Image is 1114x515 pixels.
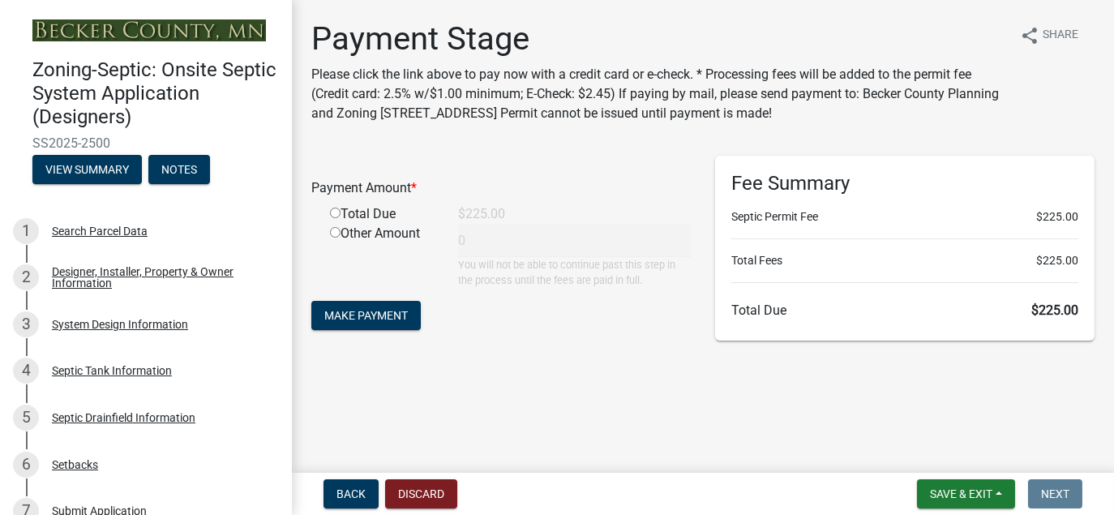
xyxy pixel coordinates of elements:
button: Save & Exit [917,479,1015,509]
div: 3 [13,311,39,337]
div: 1 [13,218,39,244]
img: Becker County, Minnesota [32,19,266,41]
button: View Summary [32,155,142,184]
div: Other Amount [318,224,446,288]
i: share [1020,26,1039,45]
span: Share [1043,26,1078,45]
span: Back [336,487,366,500]
h4: Zoning-Septic: Onsite Septic System Application (Designers) [32,58,279,128]
div: Designer, Installer, Property & Owner Information [52,266,266,289]
div: Search Parcel Data [52,225,148,237]
h6: Total Due [731,303,1078,318]
li: Septic Permit Fee [731,208,1078,225]
div: Septic Tank Information [52,365,172,376]
button: Make Payment [311,301,421,330]
span: $225.00 [1031,303,1078,318]
div: 2 [13,264,39,290]
div: Setbacks [52,459,98,470]
button: Discard [385,479,457,509]
button: Back [323,479,379,509]
wm-modal-confirm: Notes [148,164,210,177]
span: $225.00 [1036,208,1078,225]
span: SS2025-2500 [32,135,259,151]
div: 4 [13,358,39,384]
span: Make Payment [324,309,408,322]
div: Payment Amount [299,178,703,198]
div: 6 [13,452,39,478]
div: Total Due [318,204,446,224]
h1: Payment Stage [311,19,1007,58]
h6: Fee Summary [731,172,1078,195]
button: Notes [148,155,210,184]
button: shareShare [1007,19,1091,51]
p: Please click the link above to pay now with a credit card or e-check. * Processing fees will be a... [311,65,1007,123]
div: System Design Information [52,319,188,330]
div: Septic Drainfield Information [52,412,195,423]
li: Total Fees [731,252,1078,269]
wm-modal-confirm: Summary [32,164,142,177]
span: Save & Exit [930,487,992,500]
span: $225.00 [1036,252,1078,269]
button: Next [1028,479,1082,509]
span: Next [1041,487,1069,500]
div: 5 [13,405,39,431]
